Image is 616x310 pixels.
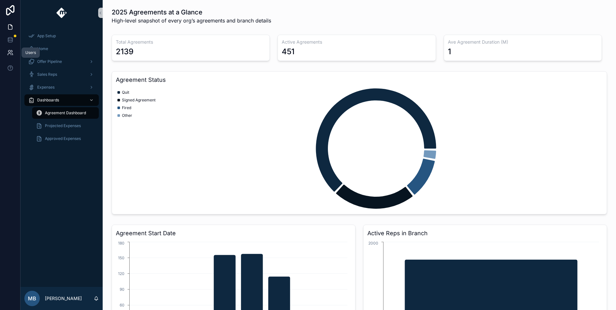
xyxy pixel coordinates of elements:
h3: Ave Agreement Duration (M) [448,39,598,45]
span: Projected Expenses [45,123,81,128]
div: scrollable content [21,26,103,153]
a: Agreement Dashboard [32,107,99,119]
tspan: 180 [118,241,124,245]
tspan: 150 [118,255,124,260]
tspan: 2000 [368,241,378,245]
span: Signed Agreement [122,98,156,103]
img: App logo [56,8,67,18]
a: Offer Pipeline [24,56,99,67]
tspan: 90 [120,287,124,292]
span: High-level snapshot of every org’s agreements and branch details [112,17,271,24]
h1: 2025 Agreements at a Glance [112,8,271,17]
span: Expenses [37,85,55,90]
h3: Active Agreements [282,39,432,45]
span: Home [37,46,48,51]
h3: Total Agreements [116,39,266,45]
span: App Setup [37,33,56,39]
span: Dashboards [37,98,59,103]
div: 451 [282,47,295,57]
tspan: 120 [118,271,124,276]
div: 1 [448,47,451,57]
a: Projected Expenses [32,120,99,132]
div: 2139 [116,47,133,57]
span: Offer Pipeline [37,59,62,64]
a: Expenses [24,82,99,93]
span: Quit [122,90,129,95]
a: Dashboards [24,94,99,106]
tspan: 60 [120,303,124,307]
a: Home [24,43,99,55]
span: Other [122,113,132,118]
a: Sales Reps [24,69,99,80]
a: App Setup [24,30,99,42]
span: Agreement Dashboard [45,110,86,116]
h3: Agreement Start Date [116,229,351,238]
span: MB [28,295,36,302]
div: Users [25,50,36,55]
span: Approved Expenses [45,136,81,141]
div: chart [116,87,603,210]
span: Fired [122,105,131,110]
p: [PERSON_NAME] [45,295,82,302]
h3: Active Reps in Branch [367,229,603,238]
a: Approved Expenses [32,133,99,144]
h3: Agreement Status [116,75,603,84]
span: Sales Reps [37,72,57,77]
